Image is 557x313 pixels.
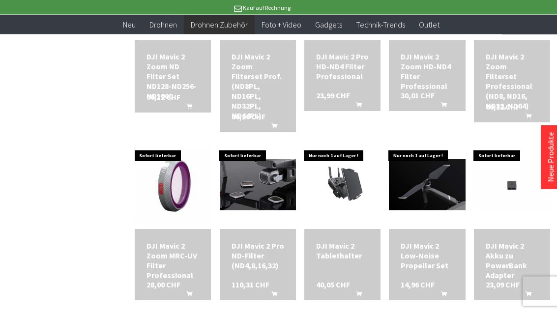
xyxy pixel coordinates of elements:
[546,132,556,182] a: Neue Produkte
[147,52,199,101] div: DJI Mavic 2 Zoom ND Filter Set ND128-ND256-ND1000
[147,241,199,281] div: DJI Mavic 2 Zoom MRC-UV Filter Professional
[401,241,453,271] div: DJI Mavic 2 Low-Noise Propeller Set
[344,290,368,303] button: In den Warenkorb
[255,15,308,35] a: Foto + Video
[486,241,538,281] div: DJI Mavic 2 Akku zu PowerBank Adapter
[232,241,284,271] div: DJI Mavic 2 Pro ND-Filter (ND4,8,16,32)
[135,147,211,223] img: DJI Mavic 2 Zoom MRC-UV Filter Professional
[123,20,136,29] span: Neu
[232,52,284,121] div: DJI Mavic 2 Zoom Filterset Prof.(ND8PL, ND16PL, ND32PL, ND64PL)
[260,122,283,135] button: In den Warenkorb
[191,20,248,29] span: Drohnen Zubehör
[175,290,198,303] button: In den Warenkorb
[232,112,265,122] span: 80,20 CHF
[419,20,440,29] span: Outlet
[232,280,269,290] span: 110,31 CHF
[474,160,550,210] img: DJI Mavic 2 Akku zu PowerBank Adapter
[184,15,255,35] a: Drohnen Zubehör
[304,164,381,206] img: DJI Mavic 2 Tablethalter
[486,52,538,111] a: DJI Mavic 2 Zoom Filterset Professional (ND8, ND16, ND32, ND64) 60,12 CHF In den Warenkorb
[316,52,369,82] div: DJI Mavic 2 Pro HD-ND4 Filter Professional
[147,241,199,281] a: DJI Mavic 2 Zoom MRC-UV Filter Professional 28,00 CHF In den Warenkorb
[486,102,520,112] span: 60,12 CHF
[401,52,453,91] a: DJI Mavic 2 Zoom HD-ND4 Filter Professional 30,01 CHF In den Warenkorb
[316,241,369,261] div: DJI Mavic 2 Tablethalter
[401,52,453,91] div: DJI Mavic 2 Zoom HD-ND4 Filter Professional
[315,20,342,29] span: Gadgets
[349,15,412,35] a: Technik-Trends
[389,160,465,210] img: DJI Mavic 2 Low-Noise Propeller Set
[260,290,283,303] button: In den Warenkorb
[429,290,453,303] button: In den Warenkorb
[308,15,349,35] a: Gadgets
[401,91,435,101] span: 30,01 CHF
[486,241,538,281] a: DJI Mavic 2 Akku zu PowerBank Adapter 23,09 CHF In den Warenkorb
[356,20,405,29] span: Technik-Trends
[401,280,435,290] span: 14,96 CHF
[262,20,301,29] span: Foto + Video
[175,102,198,115] button: In den Warenkorb
[220,160,296,210] img: DJI Mavic 2 Pro ND-Filter (ND4,8,16,32)
[514,290,537,303] button: In den Warenkorb
[514,112,537,125] button: In den Warenkorb
[344,101,368,114] button: In den Warenkorb
[486,280,520,290] span: 23,09 CHF
[116,15,143,35] a: Neu
[232,241,284,271] a: DJI Mavic 2 Pro ND-Filter (ND4,8,16,32) 110,31 CHF In den Warenkorb
[147,280,180,290] span: 28,00 CHF
[429,101,453,114] button: In den Warenkorb
[401,241,453,271] a: DJI Mavic 2 Low-Noise Propeller Set 14,96 CHF In den Warenkorb
[412,15,446,35] a: Outlet
[232,52,284,121] a: DJI Mavic 2 Zoom Filterset Prof.(ND8PL, ND16PL, ND32PL, ND64PL) 80,20 CHF In den Warenkorb
[316,280,350,290] span: 40,05 CHF
[486,52,538,111] div: DJI Mavic 2 Zoom Filterset Professional (ND8, ND16, ND32, ND64)
[316,91,350,101] span: 23,99 CHF
[316,241,369,261] a: DJI Mavic 2 Tablethalter 40,05 CHF In den Warenkorb
[149,20,177,29] span: Drohnen
[316,52,369,82] a: DJI Mavic 2 Pro HD-ND4 Filter Professional 23,99 CHF In den Warenkorb
[147,52,199,101] a: DJI Mavic 2 Zoom ND Filter Set ND128-ND256-ND1000 60,12 CHF In den Warenkorb
[147,92,180,102] span: 60,12 CHF
[143,15,184,35] a: Drohnen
